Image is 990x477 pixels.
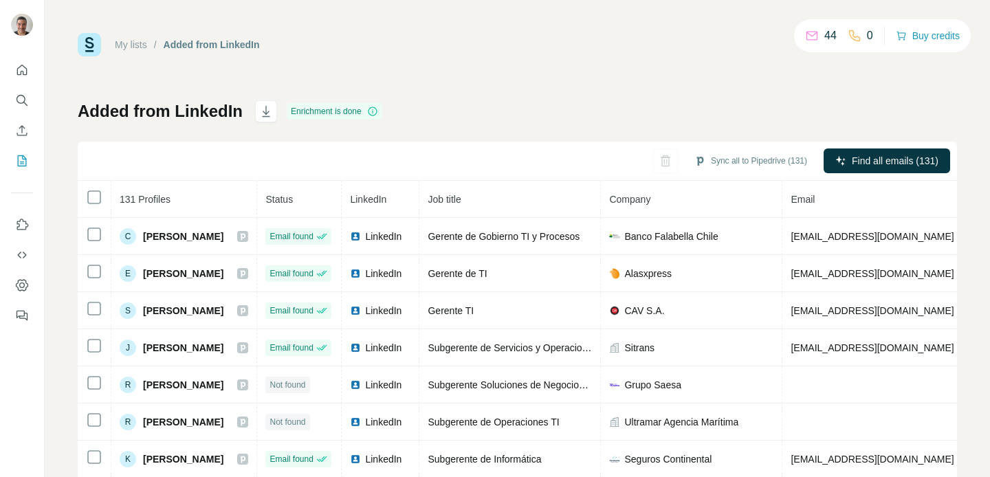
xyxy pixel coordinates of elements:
span: Gerente TI [428,305,474,316]
button: Find all emails (131) [824,148,950,173]
img: LinkedIn logo [350,454,361,465]
span: [PERSON_NAME] [143,452,223,466]
span: Not found [269,379,305,391]
span: Banco Falabella Chile [624,230,718,243]
span: Ultramar Agencia Marítima [624,415,738,429]
span: LinkedIn [365,378,401,392]
span: [EMAIL_ADDRESS][DOMAIN_NAME] [791,342,954,353]
div: Enrichment is done [287,103,382,120]
span: LinkedIn [365,341,401,355]
img: LinkedIn logo [350,305,361,316]
span: Gerente de TI [428,268,487,279]
span: Email found [269,342,313,354]
img: LinkedIn logo [350,417,361,428]
div: R [120,414,136,430]
span: [EMAIL_ADDRESS][DOMAIN_NAME] [791,305,954,316]
span: Gerente de Gobierno TI y Procesos [428,231,580,242]
button: Use Surfe on LinkedIn [11,212,33,237]
img: LinkedIn logo [350,379,361,390]
div: Added from LinkedIn [164,38,260,52]
div: E [120,265,136,282]
button: Enrich CSV [11,118,33,143]
span: Email found [269,453,313,465]
span: Grupo Saesa [624,378,681,392]
span: Subgerente de Informática [428,454,541,465]
span: LinkedIn [365,452,401,466]
a: My lists [115,39,147,50]
img: LinkedIn logo [350,342,361,353]
button: Quick start [11,58,33,82]
button: Buy credits [896,26,960,45]
h1: Added from LinkedIn [78,100,243,122]
span: [PERSON_NAME] [143,304,223,318]
img: LinkedIn logo [350,268,361,279]
span: Sitrans [624,341,654,355]
span: LinkedIn [365,267,401,280]
span: [PERSON_NAME] [143,341,223,355]
span: [PERSON_NAME] [143,230,223,243]
span: Subgerente de Operaciones TI [428,417,559,428]
span: LinkedIn [365,304,401,318]
span: Company [609,194,650,205]
span: Email found [269,267,313,280]
div: K [120,451,136,467]
span: [PERSON_NAME] [143,415,223,429]
span: Email found [269,304,313,317]
li: / [154,38,157,52]
span: [EMAIL_ADDRESS][DOMAIN_NAME] [791,231,954,242]
span: [PERSON_NAME] [143,267,223,280]
button: Search [11,88,33,113]
span: 131 Profiles [120,194,170,205]
span: Job title [428,194,461,205]
button: Sync all to Pipedrive (131) [685,151,817,171]
button: Use Surfe API [11,243,33,267]
span: CAV S.A. [624,304,664,318]
img: LinkedIn logo [350,231,361,242]
div: C [120,228,136,245]
span: Email [791,194,815,205]
span: Seguros Continental [624,452,712,466]
span: [EMAIL_ADDRESS][DOMAIN_NAME] [791,454,954,465]
p: 0 [867,27,873,44]
span: Subgerente Soluciones de Negocios TI [428,379,595,390]
span: Not found [269,416,305,428]
img: Surfe Logo [78,33,101,56]
div: S [120,302,136,319]
span: LinkedIn [365,415,401,429]
span: Status [265,194,293,205]
span: Email found [269,230,313,243]
span: LinkedIn [365,230,401,243]
img: company-logo [609,268,620,279]
span: Subgerente de Servicios y Operaciones TI [428,342,608,353]
p: 44 [824,27,837,44]
span: Alasxpress [624,267,671,280]
span: Find all emails (131) [852,154,938,168]
button: My lists [11,148,33,173]
button: Feedback [11,303,33,328]
img: Avatar [11,14,33,36]
span: [EMAIL_ADDRESS][DOMAIN_NAME] [791,268,954,279]
button: Dashboard [11,273,33,298]
div: R [120,377,136,393]
img: company-logo [609,379,620,390]
span: LinkedIn [350,194,386,205]
img: company-logo [609,454,620,465]
img: company-logo [609,231,620,242]
div: J [120,340,136,356]
span: [PERSON_NAME] [143,378,223,392]
img: company-logo [609,305,620,316]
